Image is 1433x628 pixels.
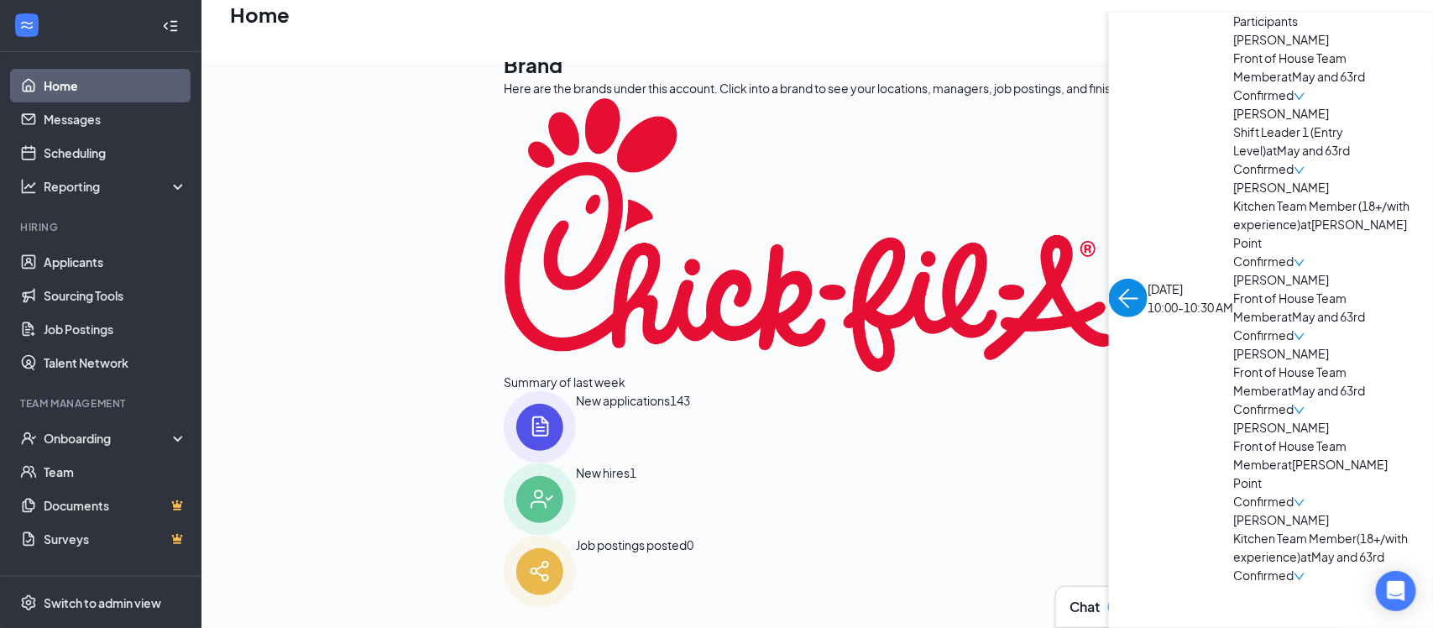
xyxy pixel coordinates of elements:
[1148,280,1233,298] span: [DATE]
[20,430,37,447] svg: UserCheck
[576,391,670,463] div: New applications
[1233,160,1294,178] span: Confirmed
[504,50,1404,79] h1: Brand
[1233,529,1409,566] span: Kitchen Team Member(18+/with experience) at May and 63rd
[44,102,187,136] a: Messages
[1294,91,1305,102] span: down
[1109,279,1148,317] button: back-button
[18,17,35,34] svg: WorkstreamLogo
[504,463,576,536] img: icon
[1233,437,1409,492] span: Front of House Team Member at [PERSON_NAME] Point
[1233,400,1294,418] span: Confirmed
[1233,104,1409,123] span: [PERSON_NAME]
[1376,571,1416,611] div: Open Intercom Messenger
[504,373,625,391] span: Summary of last week
[1233,326,1294,344] span: Confirmed
[44,489,187,522] a: DocumentsCrown
[1148,298,1233,317] span: 10:00-10:30 AM
[1233,492,1294,510] span: Confirmed
[44,279,187,312] a: Sourcing Tools
[1233,363,1409,400] span: Front of House Team Member at May and 63rd
[687,536,693,608] span: 0
[504,536,576,608] img: icon
[1233,289,1409,326] span: Front of House Team Member at May and 63rd
[576,536,687,608] div: Job postings posted
[1233,123,1409,160] span: Shift Leader 1 (Entry Level) at May and 63rd
[44,178,188,195] div: Reporting
[44,312,187,346] a: Job Postings
[44,245,187,279] a: Applicants
[576,463,630,536] div: New hires
[44,594,161,610] div: Switch to admin view
[504,97,1113,373] img: Chick-fil-A
[44,346,187,379] a: Talent Network
[1233,86,1294,104] span: Confirmed
[1233,30,1409,49] span: [PERSON_NAME]
[162,17,179,34] svg: Collapse
[1070,598,1100,616] h3: Chat
[504,79,1404,97] div: Here are the brands under this account. Click into a brand to see your locations, managers, job p...
[1233,196,1409,252] span: Kitchen Team Member (18+/with experience) at [PERSON_NAME] Point
[44,455,187,489] a: Team
[20,396,184,411] div: Team Management
[1233,418,1409,437] span: [PERSON_NAME]
[20,594,37,610] svg: Settings
[1294,571,1305,583] span: down
[44,69,187,102] a: Home
[20,220,184,234] div: Hiring
[504,391,576,463] img: icon
[670,391,690,463] span: 143
[44,522,187,556] a: SurveysCrown
[1294,257,1305,269] span: down
[44,136,187,170] a: Scheduling
[1233,49,1409,86] span: Front of House Team Member at May and 63rd
[1294,165,1305,176] span: down
[630,463,636,536] span: 1
[1294,405,1305,416] span: down
[1233,344,1409,363] span: [PERSON_NAME]
[1233,510,1409,529] span: [PERSON_NAME]
[20,178,37,195] svg: Analysis
[1294,497,1305,509] span: down
[1233,270,1409,289] span: [PERSON_NAME]
[1233,252,1294,270] span: Confirmed
[1233,178,1409,196] span: [PERSON_NAME]
[1294,331,1305,343] span: down
[44,430,173,447] div: Onboarding
[1233,566,1294,584] span: Confirmed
